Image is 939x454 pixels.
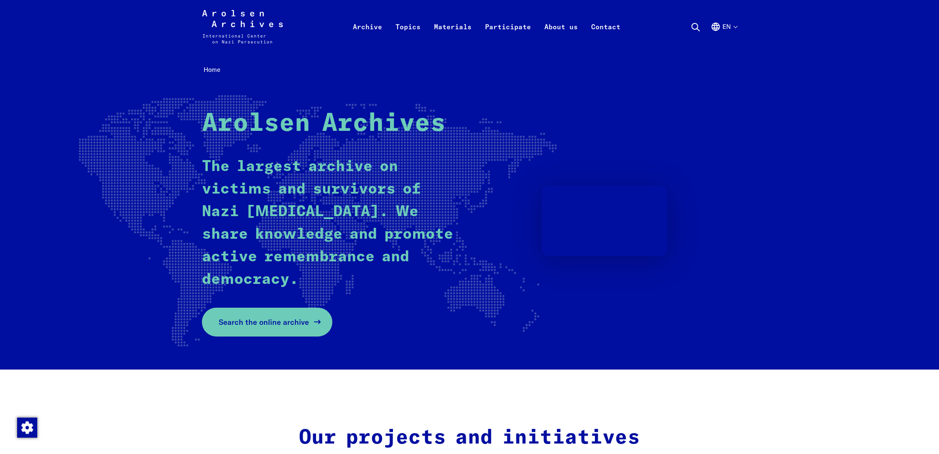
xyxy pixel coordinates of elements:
[202,64,737,77] nav: Breadcrumb
[219,316,309,328] span: Search the online archive
[347,20,389,54] a: Archive
[202,308,332,337] a: Search the online archive
[17,418,37,438] img: Change consent
[204,66,220,74] span: Home
[585,20,628,54] a: Contact
[428,20,479,54] a: Materials
[293,426,646,450] h2: Our projects and initiatives
[202,111,446,136] strong: Arolsen Archives
[479,20,538,54] a: Participate
[389,20,428,54] a: Topics
[347,10,628,43] nav: Primary
[711,22,737,52] button: English, language selection
[538,20,585,54] a: About us
[17,417,37,437] div: Change consent
[202,156,455,291] p: The largest archive on victims and survivors of Nazi [MEDICAL_DATA]. We share knowledge and promo...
